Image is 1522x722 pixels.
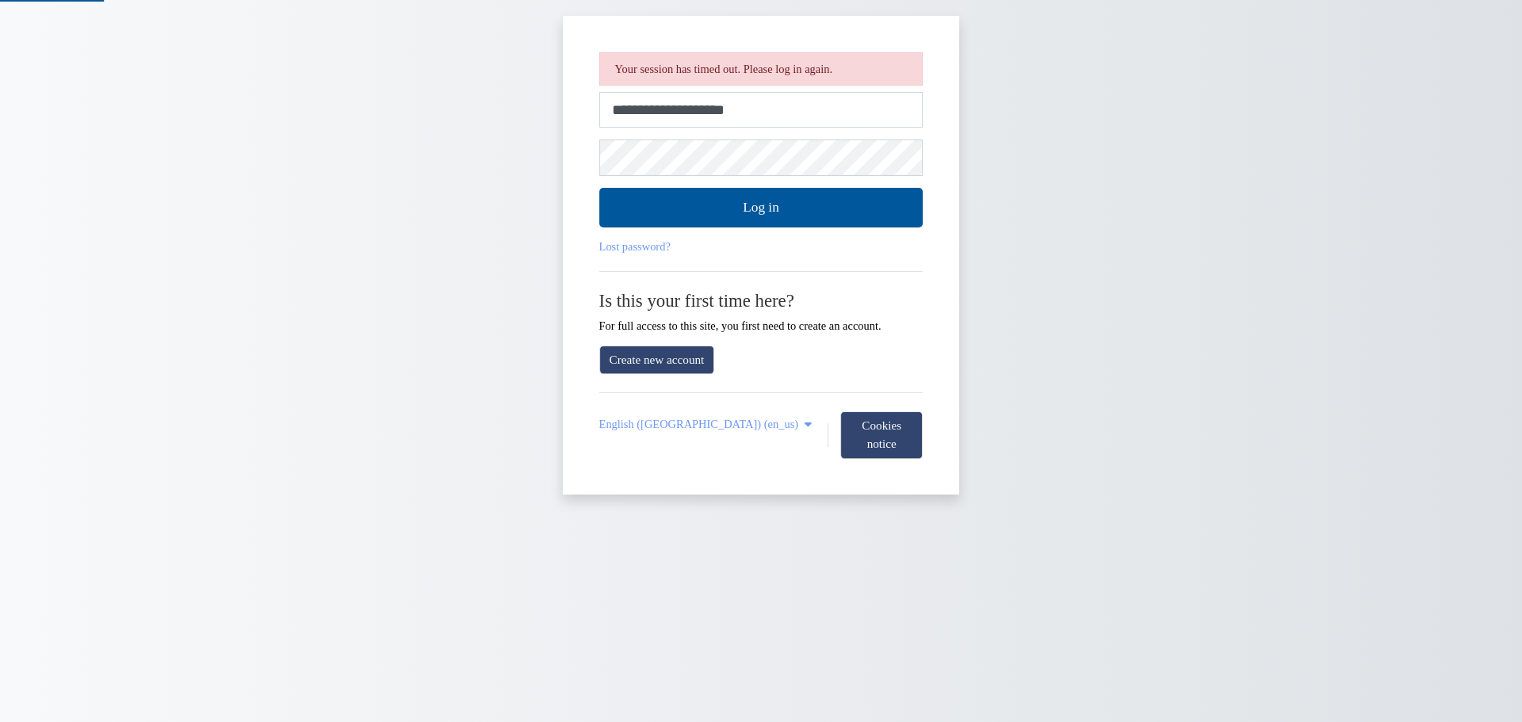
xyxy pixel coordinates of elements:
a: English (United States) ‎(en_us)‎ [599,418,816,431]
h2: Is this your first time here? [599,290,924,311]
button: Cookies notice [840,411,923,459]
a: Lost password? [599,240,671,253]
div: Your session has timed out. Please log in again. [599,52,924,86]
div: For full access to this site, you first need to create an account. [599,290,924,333]
a: Create new account [599,346,715,375]
button: Log in [599,188,924,227]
